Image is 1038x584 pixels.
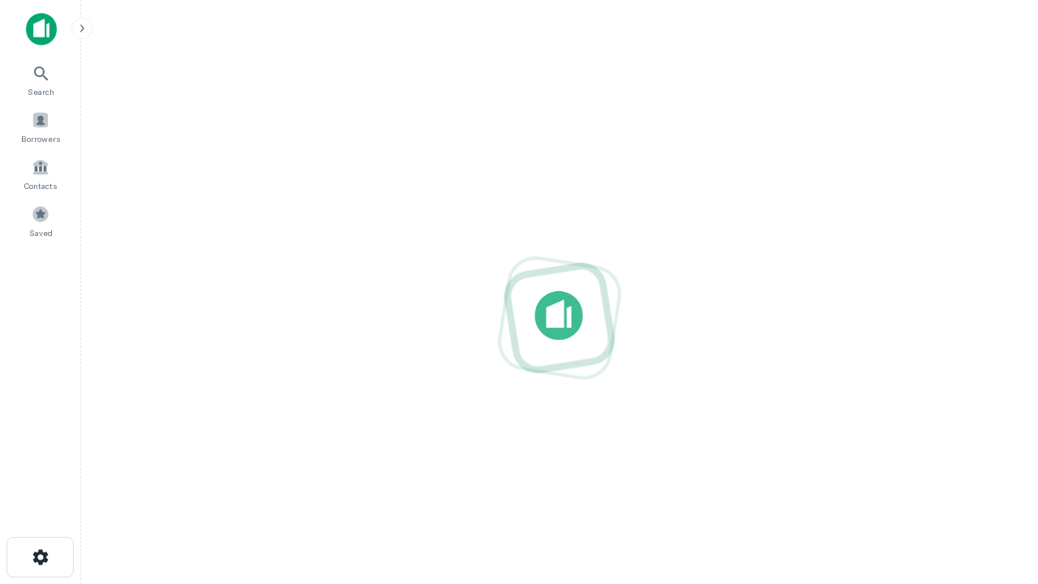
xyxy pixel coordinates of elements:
span: Search [28,85,54,98]
a: Saved [5,199,76,243]
a: Search [5,58,76,101]
img: capitalize-icon.png [26,13,57,45]
span: Contacts [24,179,57,192]
a: Borrowers [5,105,76,148]
iframe: Chat Widget [957,402,1038,480]
span: Saved [29,226,53,239]
a: Contacts [5,152,76,195]
span: Borrowers [21,132,60,145]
